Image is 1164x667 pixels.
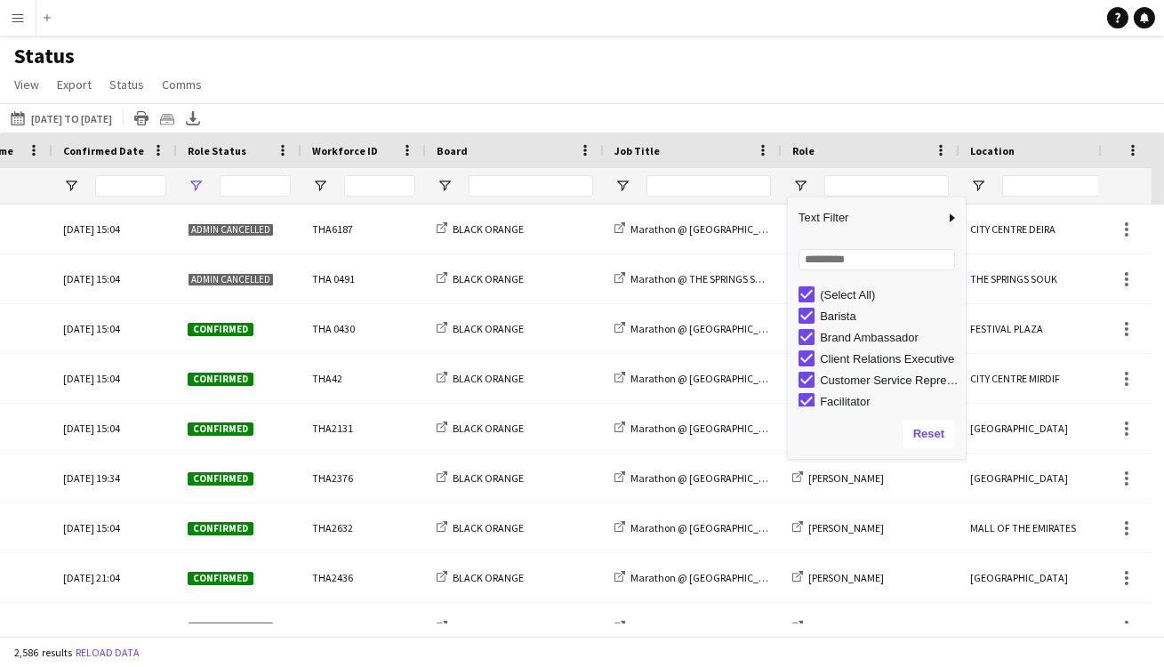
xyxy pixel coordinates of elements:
app-action-btn: Export XLSX [182,108,204,129]
div: FESTIVAL PLAZA [959,304,1137,353]
div: MALL OF THE EMIRATES [959,503,1137,552]
span: Board [437,144,468,157]
span: Workforce ID [312,144,378,157]
span: BLACK ORANGE [453,521,524,534]
span: Confirmed [188,472,253,486]
div: [DATE] 19:34 [52,454,177,502]
span: Confirmed [188,323,253,336]
a: Status [102,73,151,96]
a: BLACK ORANGE [437,222,524,236]
span: Confirmed [188,373,253,386]
div: Brand Ambassador [820,331,960,344]
div: [DATE] 15:04 [52,503,177,552]
button: Open Filter Menu [188,178,204,194]
a: Marathon @ [GEOGRAPHIC_DATA] [614,571,787,584]
span: Marathon @ [GEOGRAPHIC_DATA] DEIRA [630,621,815,634]
div: [DATE] 15:04 [52,354,177,403]
div: THA3049 [301,603,426,652]
div: [DATE] 15:04 [52,254,177,303]
div: THA42 [301,354,426,403]
div: [DATE] 15:04 [52,304,177,353]
span: View [14,76,39,92]
a: BLACK ORANGE [437,471,524,485]
a: [PERSON_NAME] [792,571,884,584]
div: THE SPRINGS SOUK [959,254,1137,303]
a: [PERSON_NAME] [792,621,884,634]
span: Confirmed [188,422,253,436]
span: BLACK ORANGE [453,422,524,435]
div: Column Filter [788,197,966,459]
app-action-btn: Print [131,108,152,129]
a: [PERSON_NAME] [792,471,884,485]
span: Marathon @ [GEOGRAPHIC_DATA] [630,372,787,385]
span: BLACK ORANGE [453,621,524,634]
span: Confirmed [188,572,253,585]
div: [DATE] 15:04 [52,205,177,253]
span: [PERSON_NAME] [808,521,884,534]
div: CITY CENTRE DEIRA [959,603,1137,652]
a: BLACK ORANGE [437,422,524,435]
span: Status [109,76,144,92]
div: THA2436 [301,553,426,602]
span: Marathon @ [GEOGRAPHIC_DATA] DEIRA [630,222,815,236]
input: Location Filter Input [1002,175,1127,197]
a: BLACK ORANGE [437,372,524,385]
span: Location [970,144,1015,157]
span: Marathon @ [GEOGRAPHIC_DATA] [630,471,787,485]
button: Open Filter Menu [312,178,328,194]
div: Customer Service Representative [820,374,960,387]
app-action-btn: Crew files as ZIP [157,108,178,129]
a: Comms [155,73,209,96]
div: Facilitator [820,395,960,408]
div: Client Relations Executive [820,352,960,366]
a: Marathon @ THE SPRINGS SOUK [614,272,776,285]
input: Role Filter Input [824,175,949,197]
button: Reset [903,420,955,448]
div: Barista [820,309,960,323]
button: Reload data [72,643,143,663]
span: BLACK ORANGE [453,322,524,335]
button: Open Filter Menu [614,178,630,194]
input: Search filter values [799,249,955,270]
span: BLACK ORANGE [453,272,524,285]
a: Marathon @ [GEOGRAPHIC_DATA] DEIRA [614,621,815,634]
input: Board Filter Input [469,175,593,197]
span: BLACK ORANGE [453,571,524,584]
div: THA 0491 [301,254,426,303]
span: BLACK ORANGE [453,471,524,485]
span: Export [57,76,92,92]
a: BLACK ORANGE [437,272,524,285]
button: Open Filter Menu [970,178,986,194]
a: Marathon @ [GEOGRAPHIC_DATA] [614,372,787,385]
span: Admin cancelled [188,223,274,237]
a: View [7,73,46,96]
input: Confirmed Date Filter Input [95,175,166,197]
input: Workforce ID Filter Input [344,175,415,197]
div: THA2376 [301,454,426,502]
button: [DATE] to [DATE] [7,108,116,129]
button: Open Filter Menu [63,178,79,194]
span: Comms [162,76,202,92]
span: Job Title [614,144,660,157]
div: [GEOGRAPHIC_DATA] [959,454,1137,502]
div: (Select All) [820,288,960,301]
a: Marathon @ [GEOGRAPHIC_DATA] DEIRA [614,222,815,236]
span: [PERSON_NAME] [808,571,884,584]
div: [DATE] 15:04 [52,603,177,652]
a: Marathon @ [GEOGRAPHIC_DATA] [614,422,787,435]
div: THA2131 [301,404,426,453]
div: [DATE] 21:04 [52,553,177,602]
a: Marathon @ [GEOGRAPHIC_DATA] [614,521,787,534]
span: BLACK ORANGE [453,372,524,385]
div: [DATE] 15:04 [52,404,177,453]
div: CITY CENTRE MIRDIF [959,354,1137,403]
a: BLACK ORANGE [437,571,524,584]
span: Role [792,144,815,157]
span: Marathon @ THE SPRINGS SOUK [630,272,776,285]
a: BLACK ORANGE [437,322,524,335]
div: THA6187 [301,205,426,253]
div: [GEOGRAPHIC_DATA] [959,404,1137,453]
span: Role Status [188,144,246,157]
input: Role Status Filter Input [220,175,291,197]
span: Confirmed Date [63,144,144,157]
